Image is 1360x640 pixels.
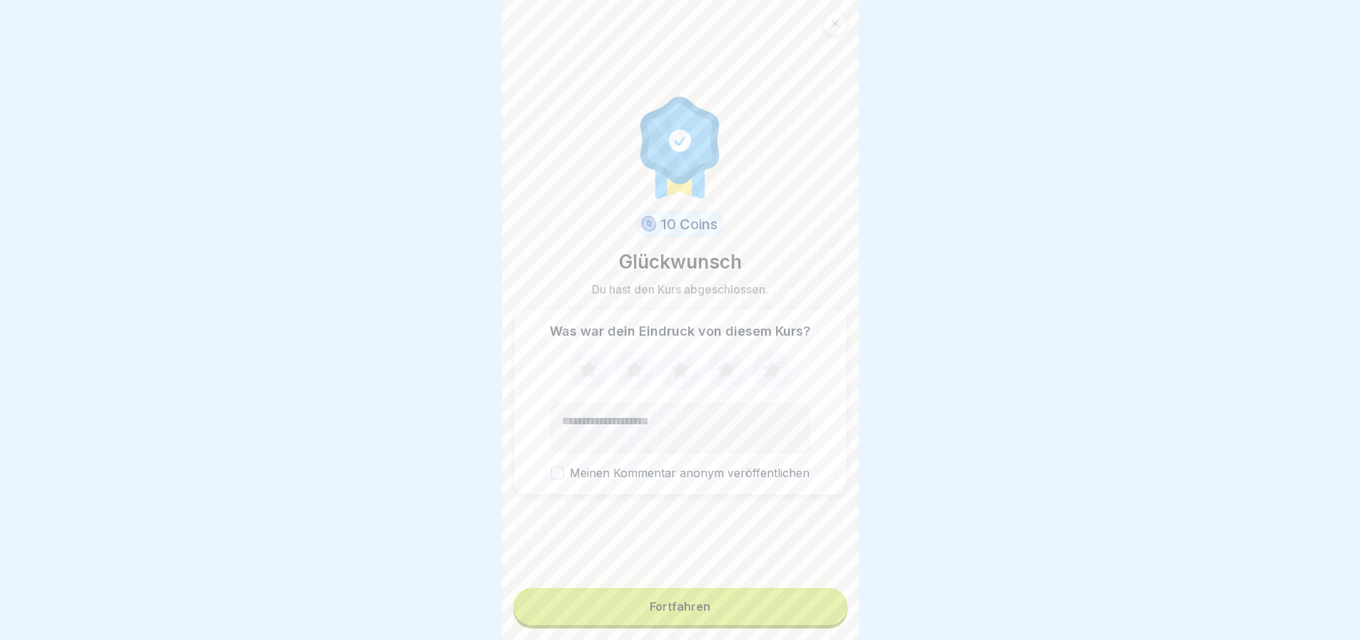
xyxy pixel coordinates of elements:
div: Fortfahren [650,600,710,613]
button: Fortfahren [513,588,847,625]
img: coin.svg [638,214,659,235]
button: Meinen Kommentar anonym veröffentlichen [551,466,564,479]
p: Was war dein Eindruck von diesem Kurs? [550,324,810,339]
p: Du hast den Kurs abgeschlossen. [592,281,768,297]
img: completion.svg [633,93,728,200]
textarea: Kommentar (optional) [551,404,810,452]
div: 10 Coins [636,211,725,237]
p: Glückwunsch [619,249,742,276]
label: Meinen Kommentar anonym veröffentlichen [551,466,810,480]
